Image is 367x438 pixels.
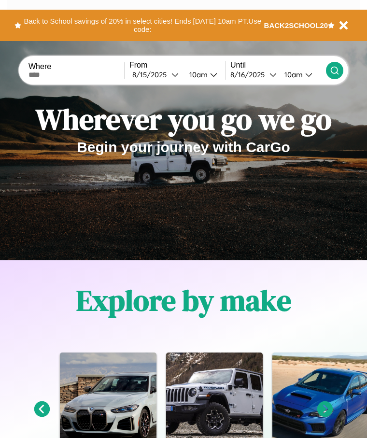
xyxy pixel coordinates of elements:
label: Where [28,62,124,71]
button: Back to School savings of 20% in select cities! Ends [DATE] 10am PT.Use code: [21,14,264,36]
div: 8 / 15 / 2025 [132,70,171,79]
div: 8 / 16 / 2025 [230,70,269,79]
b: BACK2SCHOOL20 [264,21,328,29]
label: Until [230,61,326,70]
button: 10am [182,70,225,80]
div: 10am [280,70,305,79]
h1: Explore by make [76,281,291,320]
button: 8/15/2025 [129,70,182,80]
button: 10am [277,70,326,80]
label: From [129,61,225,70]
div: 10am [184,70,210,79]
